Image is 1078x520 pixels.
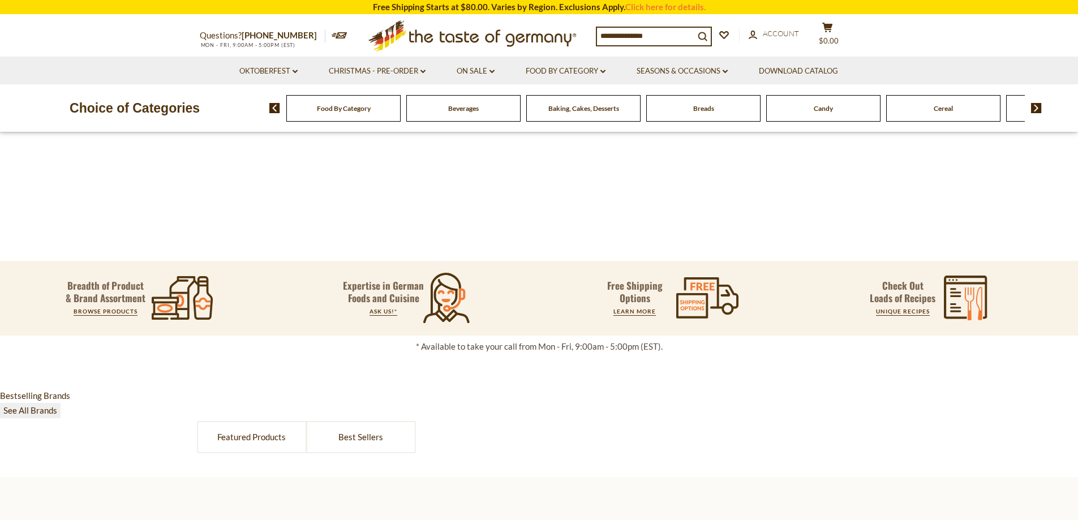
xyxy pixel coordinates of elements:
[239,65,298,78] a: Oktoberfest
[317,104,371,113] a: Food By Category
[329,65,426,78] a: Christmas - PRE-ORDER
[814,104,833,113] a: Candy
[200,28,325,43] p: Questions?
[457,65,495,78] a: On Sale
[370,308,397,315] a: ASK US!*
[749,28,799,40] a: Account
[448,104,479,113] a: Beverages
[870,280,935,304] p: Check Out Loads of Recipes
[876,308,930,315] a: UNIQUE RECIPES
[343,280,424,304] p: Expertise in German Foods and Cuisine
[693,104,714,113] a: Breads
[934,104,953,113] a: Cereal
[625,2,706,12] a: Click here for details.
[1031,103,1042,113] img: next arrow
[66,280,145,304] p: Breadth of Product & Brand Assortment
[242,30,317,40] a: [PHONE_NUMBER]
[200,42,296,48] span: MON - FRI, 9:00AM - 5:00PM (EST)
[759,65,838,78] a: Download Catalog
[526,65,605,78] a: Food By Category
[811,22,845,50] button: $0.00
[598,280,672,304] p: Free Shipping Options
[637,65,728,78] a: Seasons & Occasions
[819,36,839,45] span: $0.00
[763,29,799,38] span: Account
[613,308,656,315] a: LEARN MORE
[198,422,306,452] a: Featured Products
[269,103,280,113] img: previous arrow
[74,308,138,315] a: BROWSE PRODUCTS
[548,104,619,113] a: Baking, Cakes, Desserts
[307,422,415,452] a: Best Sellers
